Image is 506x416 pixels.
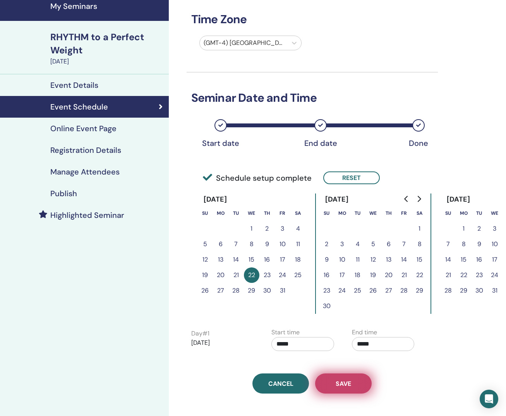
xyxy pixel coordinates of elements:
[228,252,244,267] button: 14
[472,221,487,236] button: 2
[197,252,213,267] button: 12
[290,236,306,252] button: 11
[487,283,503,298] button: 31
[319,236,334,252] button: 2
[441,205,456,221] th: Sunday
[336,380,351,388] span: Save
[315,373,372,394] button: Save
[275,283,290,298] button: 31
[412,267,427,283] button: 22
[350,267,365,283] button: 18
[271,328,300,337] label: Start time
[50,211,124,220] h4: Highlighted Seminar
[50,167,120,176] h4: Manage Attendees
[259,267,275,283] button: 23
[441,236,456,252] button: 7
[396,252,412,267] button: 14
[228,236,244,252] button: 7
[334,283,350,298] button: 24
[480,390,498,408] div: Open Intercom Messenger
[244,252,259,267] button: 15
[244,267,259,283] button: 22
[50,80,98,90] h4: Event Details
[228,283,244,298] button: 28
[334,252,350,267] button: 10
[472,252,487,267] button: 16
[197,193,233,205] div: [DATE]
[46,31,169,66] a: RHYTHM to a Perfect Weight[DATE]
[275,252,290,267] button: 17
[301,139,340,148] div: End date
[290,205,306,221] th: Saturday
[50,189,77,198] h4: Publish
[381,283,396,298] button: 27
[365,236,381,252] button: 5
[396,236,412,252] button: 7
[290,252,306,267] button: 18
[187,91,438,105] h3: Seminar Date and Time
[197,236,213,252] button: 5
[323,171,380,184] button: Reset
[319,283,334,298] button: 23
[334,267,350,283] button: 17
[352,328,377,337] label: End time
[381,205,396,221] th: Thursday
[275,236,290,252] button: 10
[244,236,259,252] button: 8
[412,236,427,252] button: 8
[259,283,275,298] button: 30
[400,191,413,207] button: Go to previous month
[259,236,275,252] button: 9
[412,252,427,267] button: 15
[350,205,365,221] th: Tuesday
[244,283,259,298] button: 29
[259,205,275,221] th: Thursday
[268,380,293,388] span: Cancel
[472,236,487,252] button: 9
[213,236,228,252] button: 6
[252,373,309,394] a: Cancel
[350,236,365,252] button: 4
[50,124,117,133] h4: Online Event Page
[244,221,259,236] button: 1
[50,2,164,11] h4: My Seminars
[203,172,312,184] span: Schedule setup complete
[456,283,472,298] button: 29
[456,221,472,236] button: 1
[350,283,365,298] button: 25
[334,205,350,221] th: Monday
[441,283,456,298] button: 28
[244,205,259,221] th: Wednesday
[472,283,487,298] button: 30
[50,57,164,66] div: [DATE]
[259,221,275,236] button: 2
[456,267,472,283] button: 22
[365,252,381,267] button: 12
[290,267,306,283] button: 25
[381,267,396,283] button: 20
[487,236,503,252] button: 10
[197,205,213,221] th: Sunday
[275,267,290,283] button: 24
[319,193,355,205] div: [DATE]
[472,205,487,221] th: Tuesday
[381,252,396,267] button: 13
[228,205,244,221] th: Tuesday
[50,146,121,155] h4: Registration Details
[50,31,164,57] div: RHYTHM to a Perfect Weight
[275,205,290,221] th: Friday
[228,267,244,283] button: 21
[487,252,503,267] button: 17
[396,267,412,283] button: 21
[365,267,381,283] button: 19
[365,283,381,298] button: 26
[487,205,503,221] th: Wednesday
[334,236,350,252] button: 3
[201,139,240,148] div: Start date
[487,267,503,283] button: 24
[275,221,290,236] button: 3
[213,283,228,298] button: 27
[50,102,108,111] h4: Event Schedule
[319,205,334,221] th: Sunday
[191,329,209,338] label: Day # 1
